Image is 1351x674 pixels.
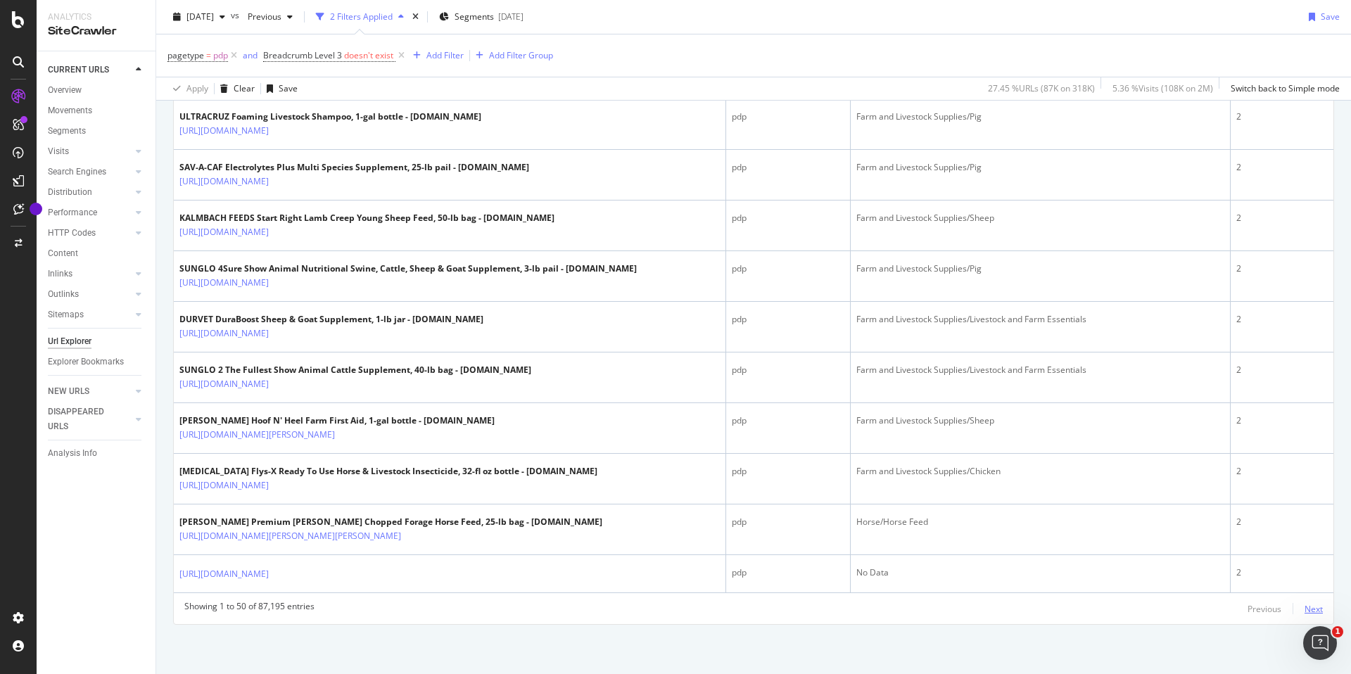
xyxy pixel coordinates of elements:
[1303,6,1340,28] button: Save
[48,103,92,118] div: Movements
[856,262,1224,275] div: Farm and Livestock Supplies/Pig
[243,49,258,61] div: and
[732,414,844,427] div: pdp
[1236,465,1328,478] div: 2
[179,516,602,528] div: [PERSON_NAME] Premium [PERSON_NAME] Chopped Forage Horse Feed, 25-lb bag - [DOMAIN_NAME]
[1303,626,1337,660] iframe: Intercom live chat
[988,82,1095,94] div: 27.45 % URLs ( 87K on 318K )
[48,267,132,281] a: Inlinks
[732,110,844,123] div: pdp
[1305,600,1323,617] button: Next
[48,205,132,220] a: Performance
[48,334,146,349] a: Url Explorer
[179,262,637,275] div: SUNGLO 4Sure Show Animal Nutritional Swine, Cattle, Sheep & Goat Supplement, 3-lb pail - [DOMAIN_...
[732,465,844,478] div: pdp
[48,246,78,261] div: Content
[1236,262,1328,275] div: 2
[179,377,269,391] a: [URL][DOMAIN_NAME]
[231,9,242,21] span: vs
[167,6,231,28] button: [DATE]
[279,82,298,94] div: Save
[1236,212,1328,224] div: 2
[1236,110,1328,123] div: 2
[1236,516,1328,528] div: 2
[498,11,524,23] div: [DATE]
[48,11,144,23] div: Analytics
[1112,82,1213,94] div: 5.36 % Visits ( 108K on 2M )
[489,49,553,61] div: Add Filter Group
[48,23,144,39] div: SiteCrawler
[426,49,464,61] div: Add Filter
[732,566,844,579] div: pdp
[1248,603,1281,615] div: Previous
[330,11,393,23] div: 2 Filters Applied
[30,203,42,215] div: Tooltip anchor
[48,83,82,98] div: Overview
[243,49,258,62] button: and
[242,11,281,23] span: Previous
[856,414,1224,427] div: Farm and Livestock Supplies/Sheep
[167,49,204,61] span: pagetype
[184,600,315,617] div: Showing 1 to 50 of 87,195 entries
[179,428,335,442] a: [URL][DOMAIN_NAME][PERSON_NAME]
[179,313,483,326] div: DURVET DuraBoost Sheep & Goat Supplement, 1-lb jar - [DOMAIN_NAME]
[48,307,84,322] div: Sitemaps
[48,405,119,434] div: DISAPPEARED URLS
[48,287,79,302] div: Outlinks
[856,364,1224,376] div: Farm and Livestock Supplies/Livestock and Farm Essentials
[856,313,1224,326] div: Farm and Livestock Supplies/Livestock and Farm Essentials
[732,262,844,275] div: pdp
[48,165,132,179] a: Search Engines
[48,144,132,159] a: Visits
[732,364,844,376] div: pdp
[455,11,494,23] span: Segments
[215,77,255,100] button: Clear
[310,6,410,28] button: 2 Filters Applied
[263,49,342,61] span: Breadcrumb Level 3
[856,516,1224,528] div: Horse/Horse Feed
[1231,82,1340,94] div: Switch back to Simple mode
[48,226,132,241] a: HTTP Codes
[48,446,97,461] div: Analysis Info
[242,6,298,28] button: Previous
[48,103,146,118] a: Movements
[179,174,269,189] a: [URL][DOMAIN_NAME]
[407,47,464,64] button: Add Filter
[179,529,401,543] a: [URL][DOMAIN_NAME][PERSON_NAME][PERSON_NAME]
[48,267,72,281] div: Inlinks
[48,355,146,369] a: Explorer Bookmarks
[48,185,92,200] div: Distribution
[179,212,554,224] div: KALMBACH FEEDS Start Right Lamb Creep Young Sheep Feed, 50-lb bag - [DOMAIN_NAME]
[48,446,146,461] a: Analysis Info
[48,83,146,98] a: Overview
[1332,626,1343,637] span: 1
[732,161,844,174] div: pdp
[1248,600,1281,617] button: Previous
[179,225,269,239] a: [URL][DOMAIN_NAME]
[186,82,208,94] div: Apply
[179,567,269,581] a: [URL][DOMAIN_NAME]
[234,82,255,94] div: Clear
[856,110,1224,123] div: Farm and Livestock Supplies/Pig
[48,307,132,322] a: Sitemaps
[732,212,844,224] div: pdp
[732,516,844,528] div: pdp
[179,414,495,427] div: [PERSON_NAME] Hoof N' Heel Farm First Aid, 1-gal bottle - [DOMAIN_NAME]
[206,49,211,61] span: =
[48,405,132,434] a: DISAPPEARED URLS
[179,276,269,290] a: [URL][DOMAIN_NAME]
[48,124,86,139] div: Segments
[1321,11,1340,23] div: Save
[186,11,214,23] span: 2025 Sep. 27th
[470,47,553,64] button: Add Filter Group
[167,77,208,100] button: Apply
[48,185,132,200] a: Distribution
[856,161,1224,174] div: Farm and Livestock Supplies/Pig
[344,49,393,61] span: doesn't exist
[1236,313,1328,326] div: 2
[48,287,132,302] a: Outlinks
[179,110,481,123] div: ULTRACRUZ Foaming Livestock Shampoo, 1-gal bottle - [DOMAIN_NAME]
[1236,364,1328,376] div: 2
[48,144,69,159] div: Visits
[48,355,124,369] div: Explorer Bookmarks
